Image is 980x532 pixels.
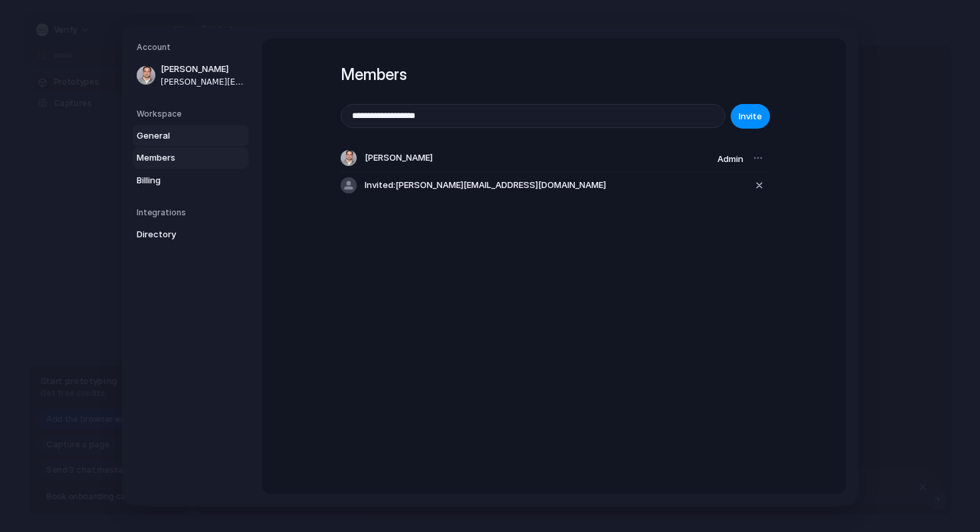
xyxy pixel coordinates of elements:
[341,63,767,87] h1: Members
[137,151,222,165] span: Members
[717,153,743,164] span: Admin
[137,129,222,142] span: General
[161,75,246,87] span: [PERSON_NAME][EMAIL_ADDRESS][DOMAIN_NAME]
[365,179,606,192] span: Invited: [PERSON_NAME][EMAIL_ADDRESS][DOMAIN_NAME]
[133,125,249,146] a: General
[137,173,222,187] span: Billing
[137,41,249,53] h5: Account
[133,169,249,191] a: Billing
[137,228,222,241] span: Directory
[731,104,770,129] button: Invite
[365,151,433,165] span: [PERSON_NAME]
[137,107,249,119] h5: Workspace
[161,63,246,76] span: [PERSON_NAME]
[133,224,249,245] a: Directory
[133,147,249,169] a: Members
[137,207,249,219] h5: Integrations
[133,59,249,92] a: [PERSON_NAME][PERSON_NAME][EMAIL_ADDRESS][DOMAIN_NAME]
[739,109,762,123] span: Invite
